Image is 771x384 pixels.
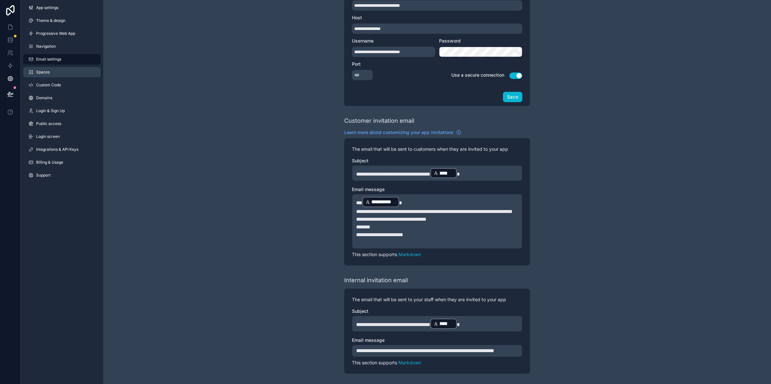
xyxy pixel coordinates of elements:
p: The email that will be sent to customers when they are invited to your app [352,146,522,152]
div: Internal invitation email [344,276,408,285]
a: Integrations & API Keys [23,144,101,155]
a: Support [23,170,101,180]
a: Login screen [23,131,101,142]
span: Login & Sign Up [36,108,65,113]
span: This section supports [352,360,397,365]
a: Navigation [23,41,101,52]
span: Login screen [36,134,60,139]
span: Learn more about customizing your app invitations [344,129,454,136]
span: App settings [36,5,58,10]
span: Host [352,15,362,20]
span: Progressive Web App [36,31,75,36]
a: Markdown [398,360,421,365]
span: Subject [352,308,368,314]
a: Login & Sign Up [23,106,101,116]
a: Progressive Web App [23,28,101,39]
div: Customer invitation email [344,116,414,125]
span: Integrations & API Keys [36,147,78,152]
span: Use a secure connection [451,72,504,78]
span: This section supports [352,252,397,257]
span: Email settings [36,57,61,62]
span: Public access [36,121,61,126]
span: Email message [352,337,385,343]
button: Save [503,92,522,102]
a: Domains [23,93,101,103]
span: Password [439,38,461,43]
span: Username [352,38,374,43]
span: Billing & Usage [36,160,63,165]
span: Email message [352,187,385,192]
a: Spaces [23,67,101,77]
a: Theme & design [23,15,101,26]
span: Navigation [36,44,56,49]
a: Public access [23,119,101,129]
span: Spaces [36,70,50,75]
a: Billing & Usage [23,157,101,168]
a: Markdown [398,252,421,257]
span: Domains [36,95,52,101]
span: Port [352,61,361,67]
span: Theme & design [36,18,65,23]
a: Email settings [23,54,101,64]
p: The email that will be sent to your staff when they are invited to your app [352,296,522,303]
a: App settings [23,3,101,13]
a: Custom Code [23,80,101,90]
span: Support [36,173,51,178]
span: Subject [352,158,368,163]
a: Learn more about customizing your app invitations [344,129,461,136]
span: Custom Code [36,82,61,88]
